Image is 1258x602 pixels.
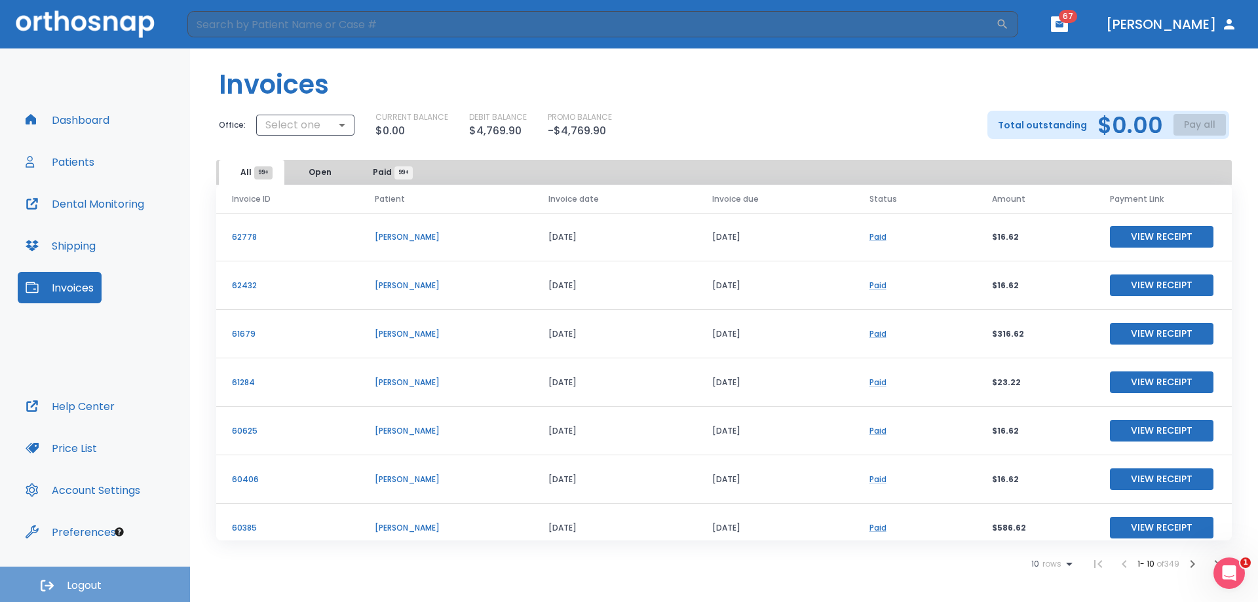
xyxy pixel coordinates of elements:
[696,310,854,358] td: [DATE]
[18,272,102,303] button: Invoices
[18,104,117,136] button: Dashboard
[1110,424,1213,436] a: View Receipt
[1110,193,1164,205] span: Payment Link
[18,432,105,464] button: Price List
[1031,559,1039,569] span: 10
[16,10,155,37] img: Orthosnap
[375,328,517,340] p: [PERSON_NAME]
[232,280,343,292] p: 62432
[1213,557,1245,589] iframe: Intercom live chat
[992,193,1025,205] span: Amount
[1137,558,1156,569] span: 1 - 10
[992,280,1078,292] p: $16.62
[18,474,148,506] button: Account Settings
[869,425,886,436] a: Paid
[992,522,1078,534] p: $586.62
[992,377,1078,388] p: $23.22
[375,474,517,485] p: [PERSON_NAME]
[232,522,343,534] p: 60385
[1240,557,1251,568] span: 1
[533,455,696,504] td: [DATE]
[375,377,517,388] p: [PERSON_NAME]
[1110,468,1213,490] button: View Receipt
[67,578,102,593] span: Logout
[375,425,517,437] p: [PERSON_NAME]
[18,230,104,261] button: Shipping
[992,231,1078,243] p: $16.62
[1110,274,1213,296] button: View Receipt
[232,231,343,243] p: 62778
[869,193,897,205] span: Status
[256,112,354,138] div: Select one
[869,280,886,291] a: Paid
[696,213,854,261] td: [DATE]
[1110,279,1213,290] a: View Receipt
[548,111,612,123] p: PROMO BALANCE
[1156,558,1179,569] span: of 349
[232,193,271,205] span: Invoice ID
[992,328,1078,340] p: $316.62
[992,474,1078,485] p: $16.62
[696,407,854,455] td: [DATE]
[232,328,343,340] p: 61679
[1110,420,1213,442] button: View Receipt
[533,504,696,552] td: [DATE]
[219,119,246,131] p: Office:
[696,261,854,310] td: [DATE]
[219,160,423,185] div: tabs
[375,280,517,292] p: [PERSON_NAME]
[1039,559,1061,569] span: rows
[375,522,517,534] p: [PERSON_NAME]
[113,526,125,538] div: Tooltip anchor
[18,516,124,548] button: Preferences
[373,166,404,178] span: Paid
[232,474,343,485] p: 60406
[533,213,696,261] td: [DATE]
[1110,371,1213,393] button: View Receipt
[18,390,123,422] button: Help Center
[548,193,599,205] span: Invoice date
[375,193,405,205] span: Patient
[394,166,413,179] span: 99+
[240,166,263,178] span: All
[533,358,696,407] td: [DATE]
[1110,376,1213,387] a: View Receipt
[1059,10,1077,23] span: 67
[869,377,886,388] a: Paid
[533,407,696,455] td: [DATE]
[1110,328,1213,339] a: View Receipt
[869,231,886,242] a: Paid
[696,358,854,407] td: [DATE]
[1101,12,1242,36] button: [PERSON_NAME]
[254,166,273,179] span: 99+
[18,146,102,178] button: Patients
[469,111,527,123] p: DEBIT BALANCE
[18,188,152,219] button: Dental Monitoring
[1110,226,1213,248] button: View Receipt
[287,160,353,185] button: Open
[1097,115,1163,135] h2: $0.00
[712,193,759,205] span: Invoice due
[375,123,405,139] p: $0.00
[533,310,696,358] td: [DATE]
[375,111,448,123] p: CURRENT BALANCE
[219,65,329,104] h1: Invoices
[548,123,606,139] p: -$4,769.90
[869,522,886,533] a: Paid
[1110,231,1213,242] a: View Receipt
[187,11,996,37] input: Search by Patient Name or Case #
[992,425,1078,437] p: $16.62
[696,504,854,552] td: [DATE]
[998,117,1087,133] p: Total outstanding
[869,474,886,485] a: Paid
[232,425,343,437] p: 60625
[232,377,343,388] p: 61284
[869,328,886,339] a: Paid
